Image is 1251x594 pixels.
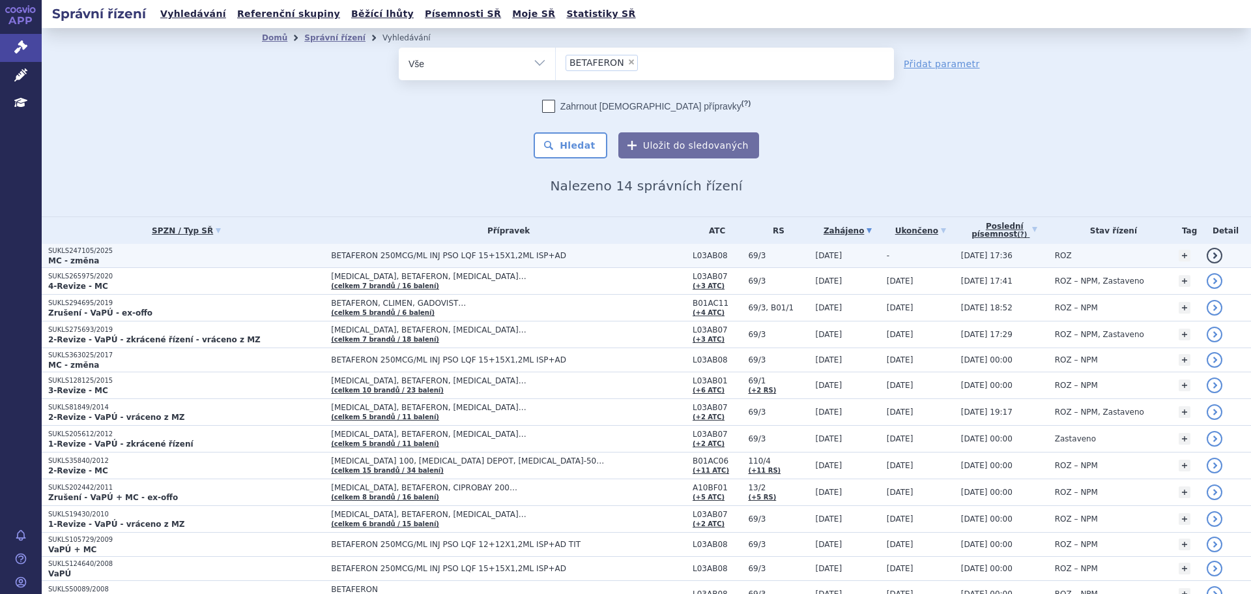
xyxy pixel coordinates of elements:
[1055,461,1098,470] span: ROZ – NPM
[748,376,809,385] span: 69/1
[1179,302,1190,314] a: +
[693,336,725,343] a: (+3 ATC)
[382,28,448,48] li: Vyhledávání
[961,514,1013,524] span: [DATE] 00:00
[693,309,725,316] a: (+4 ATC)
[693,325,741,334] span: L03AB07
[816,222,880,240] a: Zahájeno
[961,564,1013,573] span: [DATE] 00:00
[1055,330,1144,339] span: ROZ – NPM, Zastaveno
[48,308,152,318] strong: Zrušení - VaPÚ - ex-offo
[693,413,725,421] a: (+2 ATC)
[748,251,809,260] span: 69/3
[693,430,741,439] span: L03AB07
[331,272,657,281] span: [MEDICAL_DATA], BETAFERON, [MEDICAL_DATA]…
[642,54,649,70] input: BETAFERON
[961,276,1013,286] span: [DATE] 17:41
[48,222,324,240] a: SPZN / Typ SŘ
[816,564,842,573] span: [DATE]
[1055,514,1098,524] span: ROZ – NPM
[48,361,99,370] strong: MC - změna
[627,58,635,66] span: ×
[1179,379,1190,391] a: +
[542,100,751,113] label: Zahrnout [DEMOGRAPHIC_DATA] přípravky
[48,413,185,422] strong: 2-Revize - VaPÚ - vráceno z MZ
[748,330,809,339] span: 69/3
[693,494,725,501] a: (+5 ATC)
[331,309,435,316] a: (celkem 5 brandů / 6 balení)
[693,540,741,549] span: L03AB08
[48,456,324,466] p: SUKLS35840/2012
[693,483,741,492] span: A10BF01
[748,564,809,573] span: 69/3
[421,5,505,23] a: Písemnosti SŘ
[1055,540,1098,549] span: ROZ – NPM
[693,355,741,364] span: L03AB08
[48,351,324,360] p: SUKLS363025/2017
[961,381,1013,390] span: [DATE] 00:00
[887,381,913,390] span: [DATE]
[331,355,657,364] span: BETAFERON 250MCG/ML INJ PSO LQF 15+15X1,2ML ISP+AD
[816,303,842,312] span: [DATE]
[1207,431,1222,447] a: detail
[961,434,1013,443] span: [DATE] 00:00
[693,520,725,527] a: (+2 ATC)
[331,585,657,594] span: BETAFERON
[331,325,657,334] span: [MEDICAL_DATA], BETAFERON, [MEDICAL_DATA]…
[1179,250,1190,261] a: +
[331,299,657,308] span: BETAFERON, CLIMEN, GADOVIST…
[887,251,889,260] span: -
[961,355,1013,364] span: [DATE] 00:00
[1055,251,1072,260] span: ROZ
[331,282,439,290] a: (celkem 7 brandů / 16 balení)
[1179,354,1190,366] a: +
[816,381,842,390] span: [DATE]
[816,488,842,497] span: [DATE]
[1207,484,1222,500] a: detail
[508,5,559,23] a: Moje SŘ
[816,276,842,286] span: [DATE]
[1179,486,1190,498] a: +
[48,493,178,502] strong: Zrušení - VaPÚ + MC - ex-offo
[48,335,261,344] strong: 2-Revize - VaPÚ - zkrácené řízení - vráceno z MZ
[693,403,741,412] span: L03AB07
[48,256,99,265] strong: MC - změna
[1207,327,1222,342] a: detail
[48,535,324,544] p: SUKLS105729/2009
[48,483,324,492] p: SUKLS202442/2011
[816,355,842,364] span: [DATE]
[1055,408,1144,417] span: ROZ – NPM, Zastaveno
[331,520,439,527] a: (celkem 6 brandů / 15 balení)
[331,467,444,474] a: (celkem 15 brandů / 34 balení)
[1207,352,1222,368] a: detail
[48,403,324,412] p: SUKLS81849/2014
[331,440,439,447] a: (celkem 5 brandů / 11 balení)
[1179,275,1190,287] a: +
[887,564,913,573] span: [DATE]
[887,303,913,312] span: [DATE]
[693,467,729,474] a: (+11 ATC)
[1179,513,1190,525] a: +
[961,330,1013,339] span: [DATE] 17:29
[748,456,809,466] span: 110/4
[569,58,624,67] span: BETAFERON
[331,376,657,385] span: [MEDICAL_DATA], BETAFERON, [MEDICAL_DATA]…
[304,33,366,42] a: Správní řízení
[331,494,439,501] a: (celkem 8 brandů / 16 balení)
[887,434,913,443] span: [DATE]
[748,540,809,549] span: 69/3
[887,408,913,417] span: [DATE]
[816,434,842,443] span: [DATE]
[748,483,809,492] span: 13/2
[1055,381,1098,390] span: ROZ – NPM
[816,540,842,549] span: [DATE]
[331,430,657,439] span: [MEDICAL_DATA], BETAFERON, [MEDICAL_DATA]…
[562,5,639,23] a: Statistiky SŘ
[331,540,657,549] span: BETAFERON 250MCG/ML INJ PSO LQF 12+12X1,2ML ISP+AD TIT
[1207,300,1222,316] a: detail
[961,461,1013,470] span: [DATE] 00:00
[1055,564,1098,573] span: ROZ – NPM
[748,494,776,501] a: (+5 RS)
[324,217,686,244] th: Přípravek
[48,466,108,475] strong: 2-Revize - MC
